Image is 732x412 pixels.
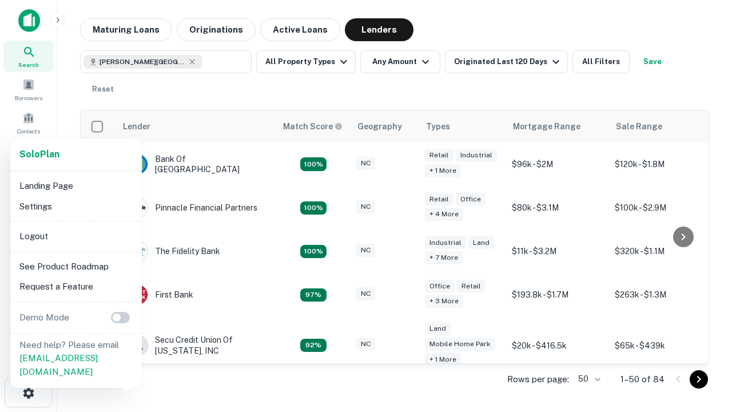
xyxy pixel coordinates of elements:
[19,148,59,161] a: SoloPlan
[15,256,137,277] li: See Product Roadmap
[15,196,137,217] li: Settings
[15,311,74,324] p: Demo Mode
[19,338,133,379] p: Need help? Please email
[19,149,59,160] strong: Solo Plan
[15,226,137,247] li: Logout
[19,353,98,377] a: [EMAIL_ADDRESS][DOMAIN_NAME]
[675,284,732,339] iframe: Chat Widget
[15,276,137,297] li: Request a Feature
[15,176,137,196] li: Landing Page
